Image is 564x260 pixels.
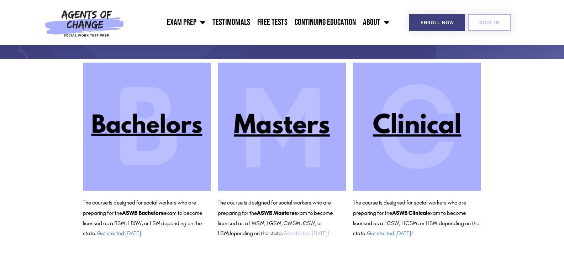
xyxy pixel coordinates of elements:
[392,209,427,216] b: ASWB Clinical
[218,198,346,239] p: The course is designed for social workers who are preparing for the exam to become licensed as a ...
[83,198,211,239] p: The course is designed for social workers who are preparing for the exam to become licensed as a ...
[365,230,413,237] span: . !
[421,20,454,25] span: Enroll Now
[367,230,411,237] a: Get started [DATE]
[359,14,393,31] a: About
[468,14,511,31] a: SIGN IN
[353,198,481,239] p: The course is designed for social workers who are preparing for the exam to become licensed as a ...
[163,14,209,31] a: Exam Prep
[228,230,329,237] span: depending on the state.
[97,230,143,237] a: Get started [DATE]!
[257,209,294,216] b: ASWB Masters
[209,14,254,31] a: Testimonials
[479,20,499,25] span: SIGN IN
[283,230,329,237] a: Get started [DATE]!
[254,14,291,31] a: Free Tests
[122,209,164,216] b: ASWB Bachelors
[128,14,393,31] nav: Menu
[291,14,359,31] a: Continuing Education
[409,14,465,31] a: Enroll Now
